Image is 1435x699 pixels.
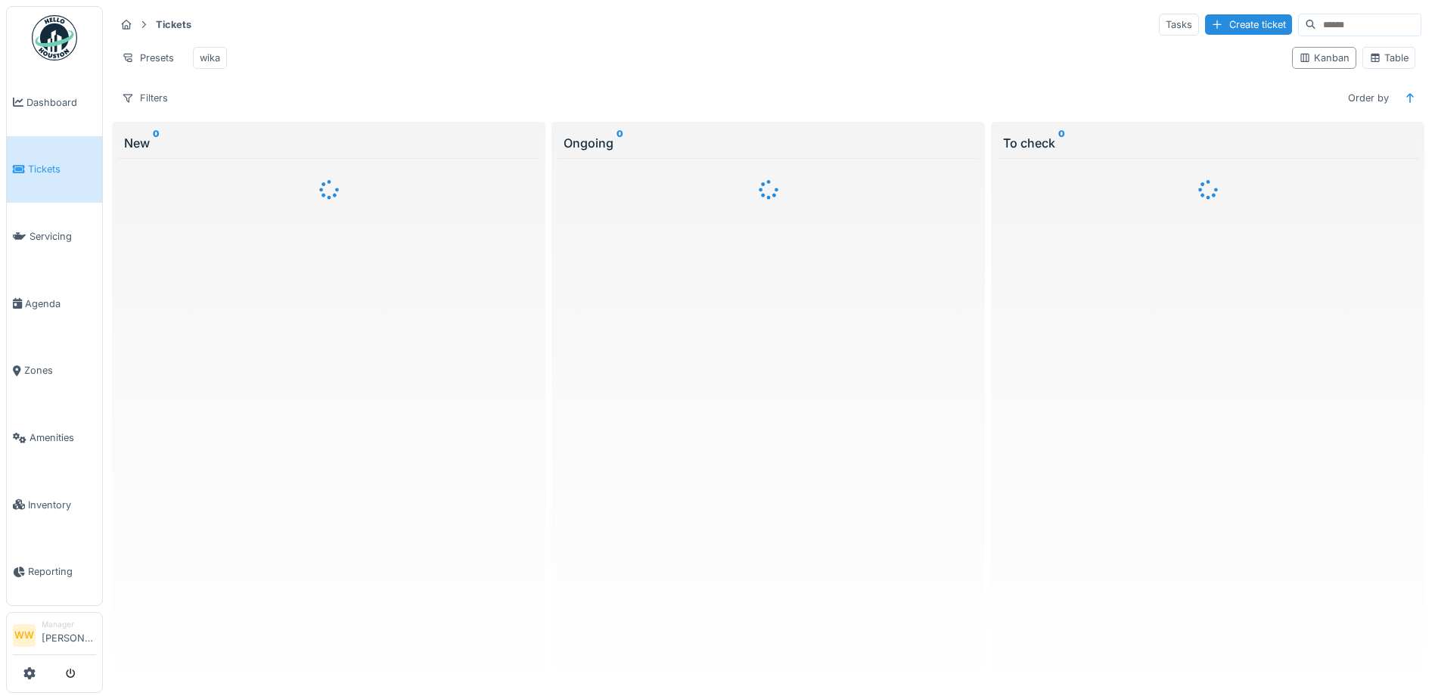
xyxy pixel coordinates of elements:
li: [PERSON_NAME] [42,619,96,651]
div: To check [1003,134,1412,152]
div: Ongoing [564,134,973,152]
strong: Tickets [150,17,197,32]
div: Kanban [1299,51,1350,65]
span: Reporting [28,564,96,579]
sup: 0 [153,134,160,152]
span: Tickets [28,162,96,176]
div: New [124,134,533,152]
li: WW [13,624,36,647]
a: Inventory [7,471,102,539]
div: Manager [42,619,96,630]
sup: 0 [1058,134,1065,152]
a: Zones [7,337,102,405]
span: Servicing [30,229,96,244]
div: Presets [115,47,181,69]
span: Zones [24,363,96,377]
div: Filters [115,87,175,109]
span: Agenda [25,297,96,311]
a: WW Manager[PERSON_NAME] [13,619,96,655]
div: Tasks [1159,14,1199,36]
div: wika [200,51,220,65]
a: Servicing [7,203,102,270]
span: Amenities [30,430,96,445]
span: Dashboard [26,95,96,110]
a: Amenities [7,404,102,471]
img: Badge_color-CXgf-gQk.svg [32,15,77,61]
a: Dashboard [7,69,102,136]
a: Agenda [7,270,102,337]
div: Create ticket [1205,14,1292,35]
a: Reporting [7,539,102,606]
div: Order by [1341,87,1396,109]
sup: 0 [617,134,623,152]
a: Tickets [7,136,102,203]
div: Table [1369,51,1409,65]
span: Inventory [28,498,96,512]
